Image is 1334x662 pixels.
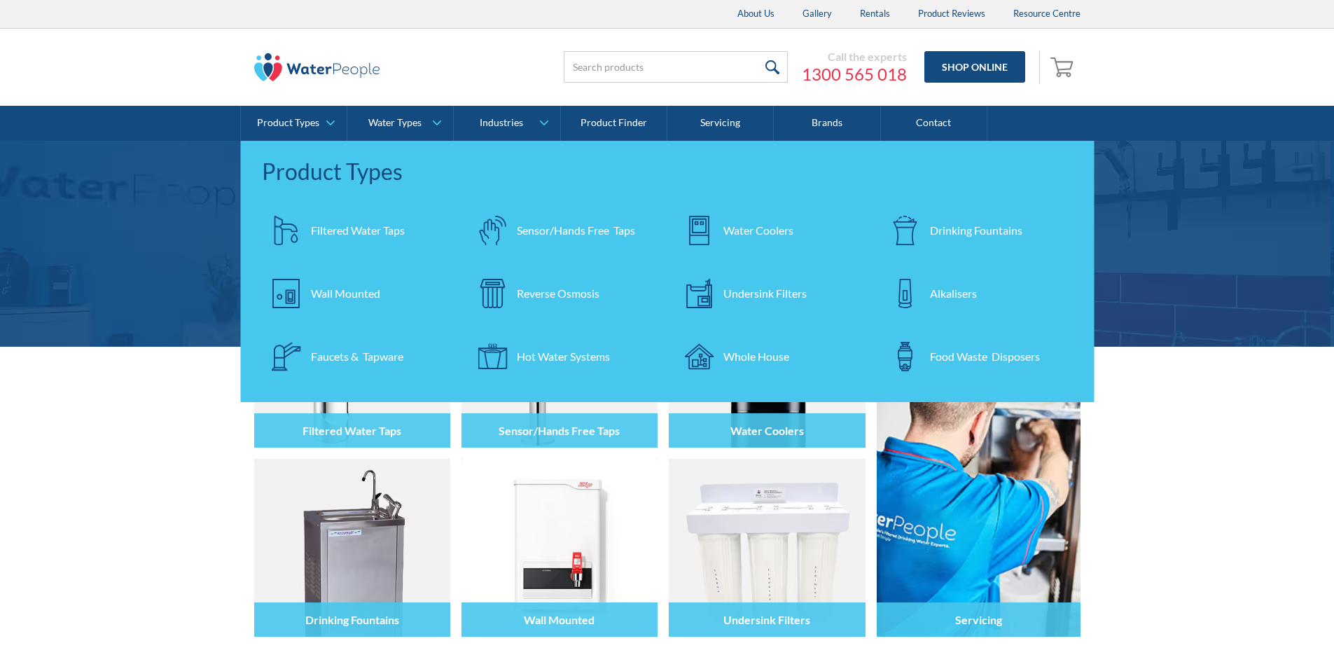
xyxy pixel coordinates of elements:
[468,206,660,255] a: Sensor/Hands Free Taps
[881,269,1074,318] a: Alkalisers
[305,613,399,626] h4: Drinking Fountains
[517,348,610,365] div: Hot Water Systems
[930,285,977,302] div: Alkalisers
[564,51,788,83] input: Search products
[723,348,789,365] div: Whole House
[262,269,454,318] a: Wall Mounted
[468,332,660,381] a: Hot Water Systems
[262,332,454,381] a: Faucets & Tapware
[303,424,401,437] h4: Filtered Water Taps
[241,141,1095,402] nav: Product Types
[262,155,1074,188] div: Product Types
[517,222,635,239] div: Sensor/Hands Free Taps
[723,222,793,239] div: Water Coolers
[881,106,987,141] a: Contact
[347,106,453,141] a: Water Types
[480,117,523,129] div: Industries
[311,222,405,239] div: Filtered Water Taps
[674,269,867,318] a: Undersink Filters
[1047,50,1081,84] a: Open cart
[669,459,865,637] img: Undersink Filters
[930,348,1040,365] div: Food Waste Disposers
[254,459,450,637] img: Drinking Fountains
[955,613,1002,626] h4: Servicing
[802,50,907,64] div: Call the experts
[674,332,867,381] a: Whole House
[667,106,774,141] a: Servicing
[257,117,319,129] div: Product Types
[674,206,867,255] a: Water Coolers
[311,348,403,365] div: Faucets & Tapware
[881,206,1074,255] a: Drinking Fountains
[730,424,804,437] h4: Water Coolers
[254,53,380,81] img: The Water People
[723,613,810,626] h4: Undersink Filters
[517,285,599,302] div: Reverse Osmosis
[723,285,807,302] div: Undersink Filters
[774,106,880,141] a: Brands
[561,106,667,141] a: Product Finder
[877,270,1081,637] a: Servicing
[930,222,1022,239] div: Drinking Fountains
[368,117,422,129] div: Water Types
[262,206,454,255] a: Filtered Water Taps
[311,285,380,302] div: Wall Mounted
[924,51,1025,83] a: Shop Online
[454,106,560,141] a: Industries
[881,332,1074,381] a: Food Waste Disposers
[461,459,658,637] img: Wall Mounted
[524,613,595,626] h4: Wall Mounted
[499,424,620,437] h4: Sensor/Hands Free Taps
[241,106,347,141] a: Product Types
[802,64,907,85] a: 1300 565 018
[468,269,660,318] a: Reverse Osmosis
[1050,55,1077,78] img: shopping cart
